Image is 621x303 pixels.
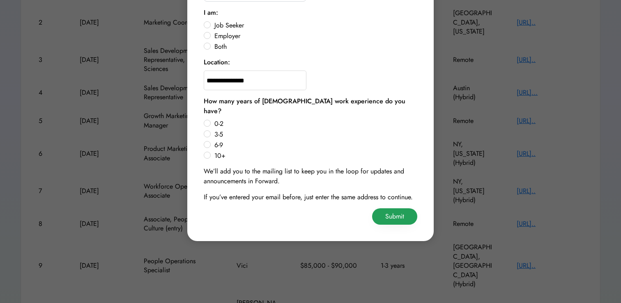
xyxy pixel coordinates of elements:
[372,208,417,225] button: Submit
[204,96,417,116] div: How many years of [DEMOGRAPHIC_DATA] work experience do you have?
[212,33,417,39] label: Employer
[212,22,417,29] label: Job Seeker
[204,57,230,67] div: Location:
[212,43,417,50] label: Both
[204,192,413,202] div: If you’ve entered your email before, just enter the same address to continue.
[212,153,417,159] label: 10+
[212,121,417,127] label: 0-2
[212,142,417,148] label: 6-9
[204,166,417,186] div: We’ll add you to the mailing list to keep you in the loop for updates and announcements in Forward.
[212,131,417,138] label: 3-5
[204,8,218,18] div: I am:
